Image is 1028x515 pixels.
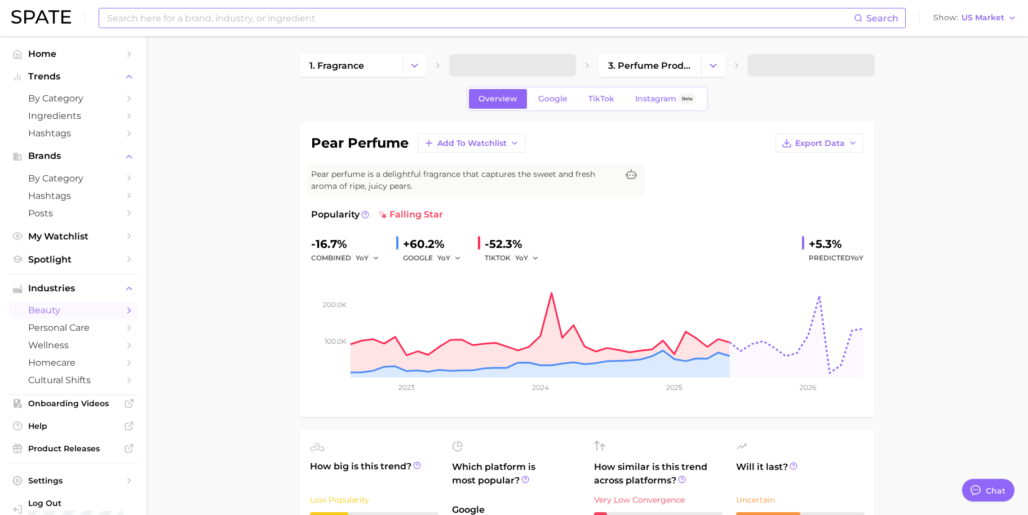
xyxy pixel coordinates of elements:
a: cultural shifts [9,371,138,389]
button: Change Category [701,54,725,77]
a: by Category [9,170,138,187]
button: Industries [9,280,138,297]
h1: pear perfume [311,136,409,150]
span: personal care [28,322,118,333]
a: by Category [9,90,138,107]
span: Google [538,94,568,104]
span: Industries [28,283,118,294]
span: homecare [28,357,118,368]
a: Spotlight [9,251,138,268]
button: Change Category [402,54,427,77]
span: Hashtags [28,190,118,201]
a: Posts [9,205,138,222]
div: combined [311,251,387,265]
a: Overview [469,89,527,109]
span: Home [28,48,118,59]
span: beauty [28,305,118,316]
span: by Category [28,173,118,184]
div: Low Popularity [310,493,438,507]
a: homecare [9,354,138,371]
span: TikTok [588,94,614,104]
span: US Market [961,15,1004,21]
span: YoY [515,253,528,263]
a: personal care [9,319,138,336]
span: Which platform is most popular? [452,460,581,498]
span: cultural shifts [28,375,118,385]
tspan: 2023 [398,383,415,392]
span: Predicted [809,251,863,265]
span: by Category [28,93,118,104]
span: Onboarding Videos [28,398,118,409]
div: Uncertain [736,493,865,507]
span: 3. perfume products [608,60,692,71]
a: Onboarding Videos [9,395,138,412]
div: GOOGLE [403,251,469,265]
span: Settings [28,476,118,486]
button: YoY [515,251,539,265]
a: Hashtags [9,125,138,142]
span: Will it last? [736,460,865,487]
a: beauty [9,301,138,319]
button: Export Data [776,134,863,153]
span: Product Releases [28,443,118,454]
button: YoY [437,251,462,265]
tspan: 2025 [666,383,683,392]
span: Add to Watchlist [437,139,507,148]
a: wellness [9,336,138,354]
span: Instagram [635,94,676,104]
a: Product Releases [9,440,138,457]
a: Settings [9,472,138,489]
button: Trends [9,68,138,85]
span: My Watchlist [28,231,118,242]
input: Search here for a brand, industry, or ingredient [106,8,854,28]
div: Very Low Convergence [594,493,723,507]
div: -16.7% [311,235,387,253]
span: How similar is this trend across platforms? [594,460,723,487]
span: Show [933,15,958,21]
span: Brands [28,151,118,161]
a: Home [9,45,138,63]
span: Search [866,13,898,24]
a: My Watchlist [9,228,138,245]
a: InstagramBeta [626,89,706,109]
span: How big is this trend? [310,460,438,487]
span: 1. fragrance [309,60,364,71]
div: -52.3% [485,235,547,253]
a: Help [9,418,138,434]
button: ShowUS Market [930,11,1020,25]
a: TikTok [579,89,624,109]
button: YoY [356,251,380,265]
span: Beta [682,94,693,104]
a: Hashtags [9,187,138,205]
div: +5.3% [809,235,863,253]
div: +60.2% [403,235,469,253]
span: Popularity [311,208,360,221]
span: Posts [28,208,118,219]
span: Export Data [795,139,845,148]
a: 3. perfume products [599,54,701,77]
a: Google [529,89,577,109]
a: 1. fragrance [300,54,402,77]
tspan: 2024 [532,383,549,392]
a: Ingredients [9,107,138,125]
span: wellness [28,340,118,350]
span: YoY [850,254,863,262]
button: Brands [9,148,138,165]
span: Pear perfume is a delightful fragrance that captures the sweet and fresh aroma of ripe, juicy pears. [311,168,618,192]
div: TIKTOK [485,251,547,265]
span: YoY [437,253,450,263]
img: falling star [378,210,387,219]
span: falling star [378,208,443,221]
span: Log Out [28,498,128,508]
button: Add to Watchlist [418,134,525,153]
tspan: 2026 [800,383,816,392]
span: Help [28,421,118,431]
span: Hashtags [28,128,118,139]
span: Trends [28,72,118,82]
span: Spotlight [28,254,118,265]
span: YoY [356,253,369,263]
span: Ingredients [28,110,118,121]
span: Overview [478,94,517,104]
img: SPATE [11,10,71,24]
